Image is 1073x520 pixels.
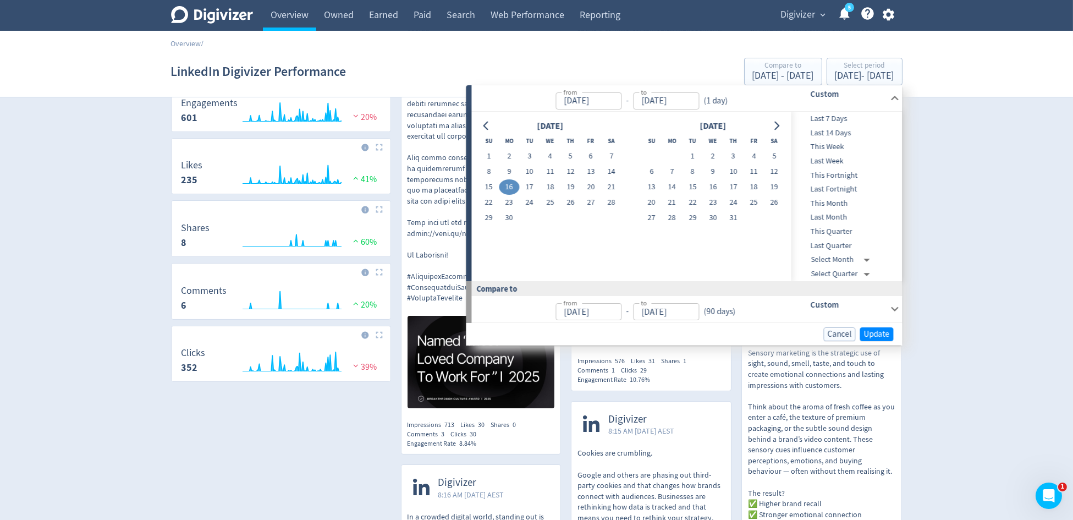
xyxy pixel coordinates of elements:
[827,58,903,85] button: Select period[DATE]- [DATE]
[181,347,206,359] dt: Clicks
[408,316,555,408] img: https://media.cf.digivizer.com/images/linkedin-1122014-urn:li:share:7324938636100034560-0805c5657...
[350,237,377,248] span: 60%
[612,366,615,375] span: 1
[478,179,499,195] button: 15
[723,164,744,179] button: 10
[791,154,900,168] div: Last Week
[791,239,900,253] div: Last Quarter
[791,196,900,211] div: This Month
[662,179,682,195] button: 14
[818,10,828,20] span: expand_more
[350,299,361,308] img: positive-performance.svg
[703,164,723,179] button: 9
[744,149,764,164] button: 4
[1058,483,1067,491] span: 1
[744,164,764,179] button: 11
[438,489,504,500] span: 8:16 AM [DATE] AEST
[461,420,491,430] div: Likes
[499,195,519,210] button: 23
[791,155,900,167] span: Last Week
[768,118,784,134] button: Go to next month
[350,299,377,310] span: 20%
[703,210,723,226] button: 30
[641,298,647,308] label: to
[764,195,784,210] button: 26
[176,286,386,315] svg: Comments 6
[723,195,744,210] button: 24
[810,298,885,311] h6: Custom
[181,299,187,312] strong: 6
[662,164,682,179] button: 7
[601,179,621,195] button: 21
[791,225,900,239] div: This Quarter
[723,179,744,195] button: 17
[540,179,560,195] button: 18
[744,179,764,195] button: 18
[478,420,485,429] span: 30
[764,149,784,164] button: 5
[478,118,494,134] button: Go to previous month
[408,439,483,448] div: Engagement Rate
[791,211,900,223] span: Last Month
[350,174,377,185] span: 41%
[696,119,729,134] div: [DATE]
[350,112,361,120] img: negative-performance.svg
[560,164,581,179] button: 12
[350,112,377,123] span: 20%
[764,133,784,149] th: Saturday
[835,71,894,81] div: [DATE] - [DATE]
[499,179,519,195] button: 16
[641,133,662,149] th: Sunday
[703,195,723,210] button: 23
[744,133,764,149] th: Friday
[577,375,656,385] div: Engagement Rate
[478,164,499,179] button: 8
[471,85,902,112] div: from-to(1 day)Custom
[1036,483,1062,509] iframe: Intercom live chat
[703,149,723,164] button: 2
[791,169,900,182] span: This Fortnight
[171,54,346,89] h1: LinkedIn Digivizer Performance
[577,357,631,366] div: Impressions
[723,210,744,226] button: 31
[560,133,581,149] th: Thursday
[781,6,816,24] span: Digivizer
[641,210,662,226] button: 27
[621,366,653,375] div: Clicks
[519,195,540,210] button: 24
[478,210,499,226] button: 29
[641,164,662,179] button: 6
[662,133,682,149] th: Monday
[640,366,647,375] span: 29
[621,95,633,107] div: -
[478,195,499,210] button: 22
[811,253,874,267] div: Select Month
[791,112,900,126] div: Last 7 Days
[540,164,560,179] button: 11
[519,164,540,179] button: 10
[682,164,702,179] button: 8
[181,236,187,249] strong: 8
[471,112,902,281] div: from-to(1 day)Custom
[744,58,822,85] button: Compare to[DATE] - [DATE]
[438,477,504,489] span: Digivizer
[499,210,519,226] button: 30
[176,160,386,189] svg: Likes 235
[699,305,735,318] div: ( 90 days )
[581,133,601,149] th: Friday
[744,195,764,210] button: 25
[662,195,682,210] button: 21
[499,133,519,149] th: Monday
[608,425,674,436] span: 8:15 AM [DATE] AEST
[560,179,581,195] button: 19
[777,6,829,24] button: Digivizer
[703,179,723,195] button: 16
[764,179,784,195] button: 19
[491,420,522,430] div: Shares
[601,133,621,149] th: Saturday
[752,62,814,71] div: Compare to
[661,357,692,366] div: Shares
[848,4,850,12] text: 5
[811,267,874,281] div: Select Quarter
[581,164,601,179] button: 13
